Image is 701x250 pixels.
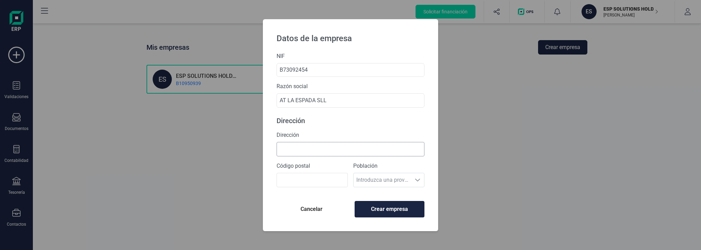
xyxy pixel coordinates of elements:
button: Cancelar [277,201,346,217]
button: Crear empresa [355,201,424,217]
span: Cancelar [282,205,341,213]
span: Crear empresa [360,205,419,213]
p: Datos de la empresa [271,27,430,47]
label: Código postal [277,162,348,170]
label: Razón social [277,82,424,91]
p: Dirección [277,116,424,126]
label: Población [353,162,424,170]
label: NIF [277,52,424,60]
label: Dirección [277,131,424,139]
